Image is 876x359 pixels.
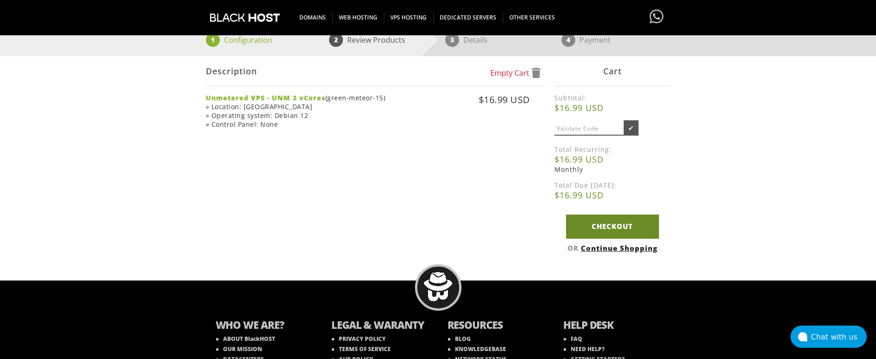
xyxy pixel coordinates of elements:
b: $16.99 USD [554,189,671,201]
span: VPS HOSTING [384,12,434,23]
a: FAQ [564,335,582,343]
input: ✔ [624,120,639,136]
a: Continue Shopping [581,243,658,253]
span: Monthly [554,165,583,174]
p: Details [463,33,487,47]
button: Chat with us [790,326,867,348]
a: Checkout [566,215,659,238]
span: WEB HOSTING [332,12,384,23]
b: WHO WE ARE? [216,318,313,334]
a: PRIVACY POLICY [332,335,386,343]
b: $16.99 USD [554,154,671,165]
span: OTHER SERVICES [503,12,561,23]
span: 3 [445,33,459,47]
span: 4 [561,33,575,47]
a: OUR MISSION [216,345,262,353]
span: 2 [329,33,343,47]
b: LEGAL & WARANTY [331,318,429,334]
b: RESOURCES [448,318,545,334]
a: TERMS OF SERVICE [332,345,391,353]
a: NEED HELP? [564,345,605,353]
a: ABOUT BlackHOST [216,335,275,343]
b: HELP DESK [563,318,661,334]
div: $16.99 USD [395,93,530,125]
a: KNOWLEDGEBASE [448,345,506,353]
label: Total Due [DATE]: [554,181,671,189]
a: Empty Cart [490,68,540,78]
label: Total Recurring: [554,145,671,154]
strong: Unmetered VPS - UNM 2 vCores [206,93,325,102]
p: Payment [580,33,611,47]
input: Validate Code [554,122,624,136]
a: BLOG [448,335,471,343]
p: Configuration [224,33,272,47]
div: Cart [554,56,671,86]
span: DEDICATED SERVERS [433,12,503,23]
span: DOMAINS [293,12,333,23]
img: BlackHOST mascont, Blacky. [423,272,453,301]
div: Description [206,56,545,86]
p: Review Products [347,33,405,47]
b: $16.99 USD [554,102,671,113]
div: (green-meteor-15) » Location: [GEOGRAPHIC_DATA] » Operating system: Debian 12 » Control Panel: None [206,93,393,129]
label: Subtotal: [554,93,671,102]
div: Chat with us [811,333,867,341]
div: OR [554,243,671,253]
span: 1 [206,33,220,47]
